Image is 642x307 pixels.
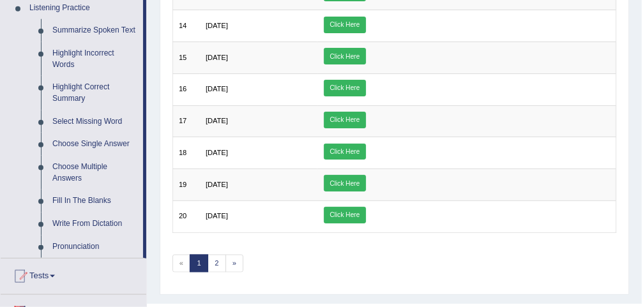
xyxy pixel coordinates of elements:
[206,54,228,61] span: [DATE]
[225,255,244,273] a: »
[172,10,200,42] td: 14
[1,258,146,290] a: Tests
[324,48,366,64] a: Click Here
[47,213,143,236] a: Write From Dictation
[324,80,366,96] a: Click Here
[47,156,143,190] a: Choose Multiple Answers
[208,255,226,273] a: 2
[190,255,208,273] a: 1
[172,137,200,169] td: 18
[324,112,366,128] a: Click Here
[206,149,228,156] span: [DATE]
[47,236,143,258] a: Pronunciation
[172,42,200,74] td: 15
[47,133,143,156] a: Choose Single Answer
[47,110,143,133] a: Select Missing Word
[47,42,143,76] a: Highlight Incorrect Words
[47,76,143,110] a: Highlight Correct Summary
[324,144,366,160] a: Click Here
[324,207,366,223] a: Click Here
[172,255,191,273] span: «
[324,175,366,191] a: Click Here
[172,105,200,137] td: 17
[172,73,200,105] td: 16
[324,17,366,33] a: Click Here
[206,212,228,220] span: [DATE]
[206,117,228,124] span: [DATE]
[47,19,143,42] a: Summarize Spoken Text
[206,85,228,93] span: [DATE]
[206,181,228,188] span: [DATE]
[172,200,200,232] td: 20
[206,22,228,29] span: [DATE]
[47,190,143,213] a: Fill In The Blanks
[172,169,200,201] td: 19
